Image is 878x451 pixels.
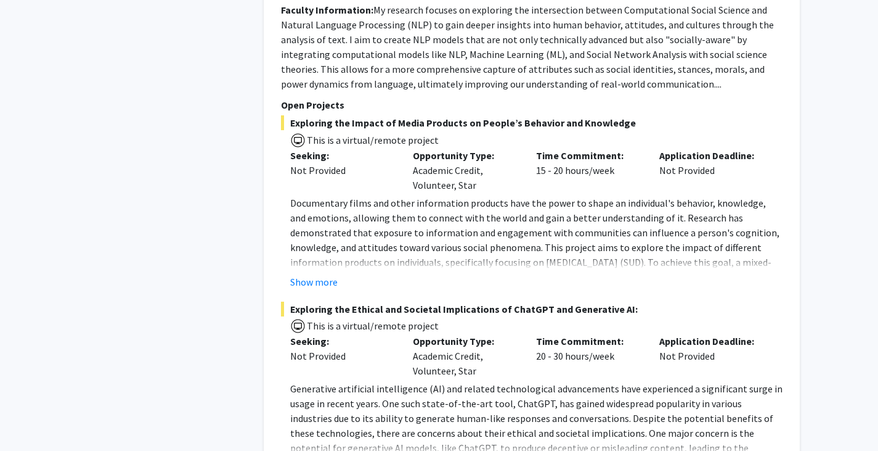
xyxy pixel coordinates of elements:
[659,148,764,163] p: Application Deadline:
[650,334,773,378] div: Not Provided
[290,196,782,314] p: Documentary films and other information products have the power to shape an individual's behavior...
[306,134,439,146] span: This is a virtual/remote project
[659,334,764,349] p: Application Deadline:
[290,148,395,163] p: Seeking:
[290,349,395,363] div: Not Provided
[413,334,518,349] p: Opportunity Type:
[404,334,527,378] div: Academic Credit, Volunteer, Star
[536,334,641,349] p: Time Commitment:
[281,4,373,16] b: Faculty Information:
[536,148,641,163] p: Time Commitment:
[281,115,782,130] span: Exploring the Impact of Media Products on People’s Behavior and Knowledge
[290,334,395,349] p: Seeking:
[290,275,338,289] button: Show more
[527,148,650,192] div: 15 - 20 hours/week
[281,4,774,90] fg-read-more: My research focuses on exploring the intersection between Computational Social Science and Natura...
[290,163,395,178] div: Not Provided
[281,302,782,317] span: Exploring the Ethical and Societal Implications of ChatGPT and Generative AI:
[413,148,518,163] p: Opportunity Type:
[404,148,527,192] div: Academic Credit, Volunteer, Star
[650,148,773,192] div: Not Provided
[306,320,439,332] span: This is a virtual/remote project
[9,395,52,442] iframe: Chat
[527,334,650,378] div: 20 - 30 hours/week
[281,97,782,112] p: Open Projects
